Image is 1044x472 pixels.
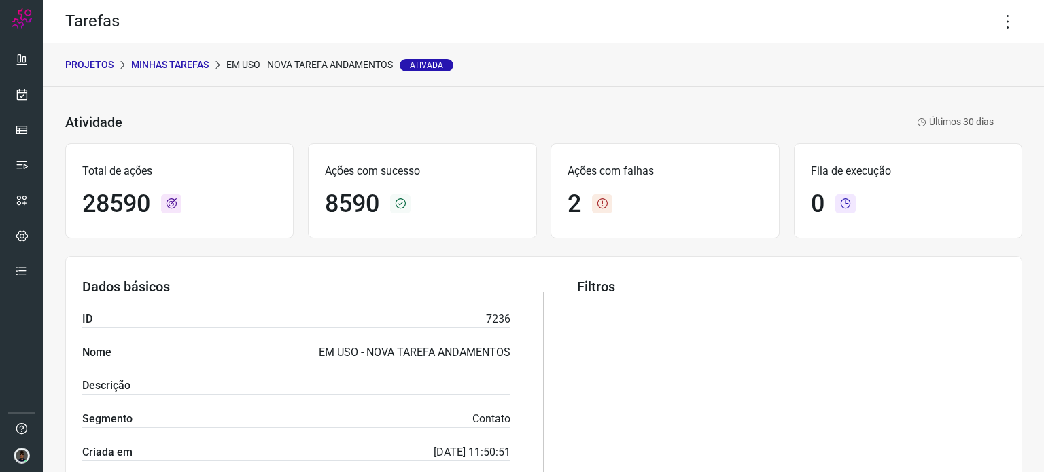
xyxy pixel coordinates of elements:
[82,278,510,295] h3: Dados básicos
[568,163,762,179] p: Ações com falhas
[65,114,122,130] h3: Atividade
[325,163,519,179] p: Ações com sucesso
[82,444,133,460] label: Criada em
[65,12,120,31] h2: Tarefas
[82,344,111,361] label: Nome
[226,58,453,72] p: EM USO - NOVA TAREFA ANDAMENTOS
[82,311,92,327] label: ID
[82,189,150,219] h1: 28590
[319,344,510,361] p: EM USO - NOVA TAREFA ANDAMENTOS
[811,189,824,219] h1: 0
[811,163,1005,179] p: Fila de execução
[400,59,453,71] span: Ativada
[14,448,30,464] img: d44150f10045ac5288e451a80f22ca79.png
[434,444,510,460] p: [DATE] 11:50:51
[486,311,510,327] p: 7236
[65,58,114,72] p: PROJETOS
[325,189,379,219] h1: 8590
[568,189,581,219] h1: 2
[82,411,133,427] label: Segmento
[472,411,510,427] p: Contato
[131,58,209,72] p: Minhas Tarefas
[917,115,994,129] p: Últimos 30 dias
[82,163,277,179] p: Total de ações
[82,378,130,394] label: Descrição
[577,278,1005,295] h3: Filtros
[12,8,32,29] img: Logo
